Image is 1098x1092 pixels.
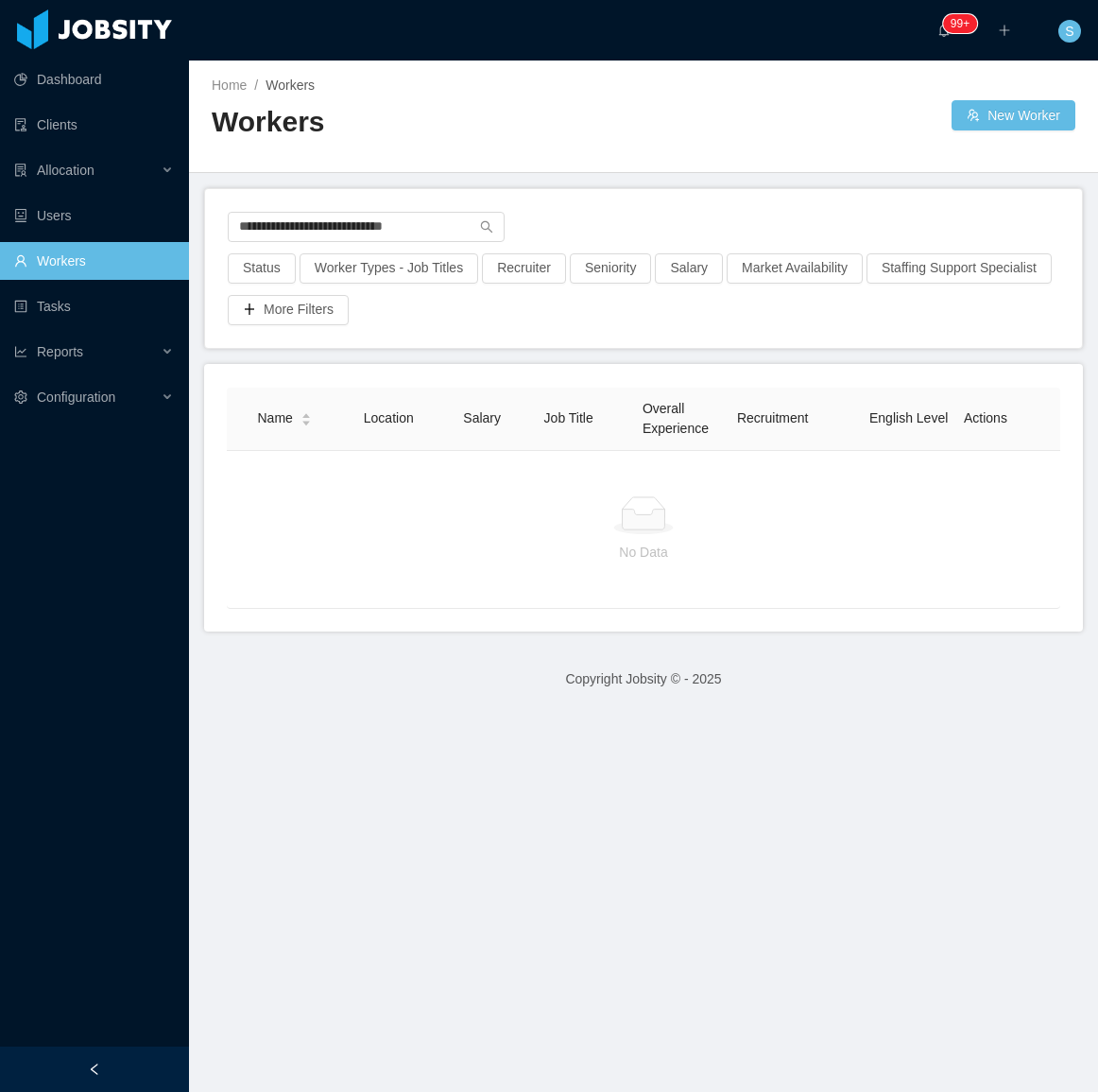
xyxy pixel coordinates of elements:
a: icon: userWorkers [14,242,174,280]
i: icon: bell [937,24,951,37]
span: Recruitment [737,410,808,425]
button: Recruiter [482,253,566,284]
a: icon: auditClients [14,106,174,144]
button: Salary [655,253,723,284]
a: icon: robotUsers [14,197,174,234]
p: No Data [242,542,1045,563]
span: English Level [869,410,948,425]
span: Workers [266,78,315,93]
span: S [1065,20,1073,43]
span: Configuration [37,390,115,405]
button: Seniority [570,253,651,284]
footer: Copyright Jobsity © - 2025 [189,647,1098,712]
i: icon: solution [14,164,27,177]
h2: Workers [212,103,643,142]
i: icon: search [480,220,493,234]
span: Job Title [544,410,593,425]
div: Sort [300,410,312,424]
button: Market Availability [727,253,863,284]
span: Allocation [37,163,94,178]
span: Actions [964,410,1007,425]
i: icon: caret-down [300,418,311,424]
span: / [254,78,258,93]
i: icon: line-chart [14,345,27,358]
button: icon: plusMore Filters [228,295,349,325]
span: Reports [37,344,83,359]
i: icon: caret-up [300,411,311,417]
span: Location [364,410,414,425]
span: Name [257,408,292,428]
button: Staffing Support Specialist [866,253,1052,284]
i: icon: plus [998,24,1011,37]
sup: 1212 [943,14,977,33]
span: Salary [463,410,501,425]
button: Worker Types - Job Titles [300,253,478,284]
a: Home [212,78,247,93]
button: icon: usergroup-addNew Worker [952,100,1075,130]
span: Overall Experience [643,401,709,436]
button: Status [228,253,296,284]
a: icon: pie-chartDashboard [14,61,174,98]
a: icon: profileTasks [14,287,174,325]
i: icon: setting [14,390,27,404]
